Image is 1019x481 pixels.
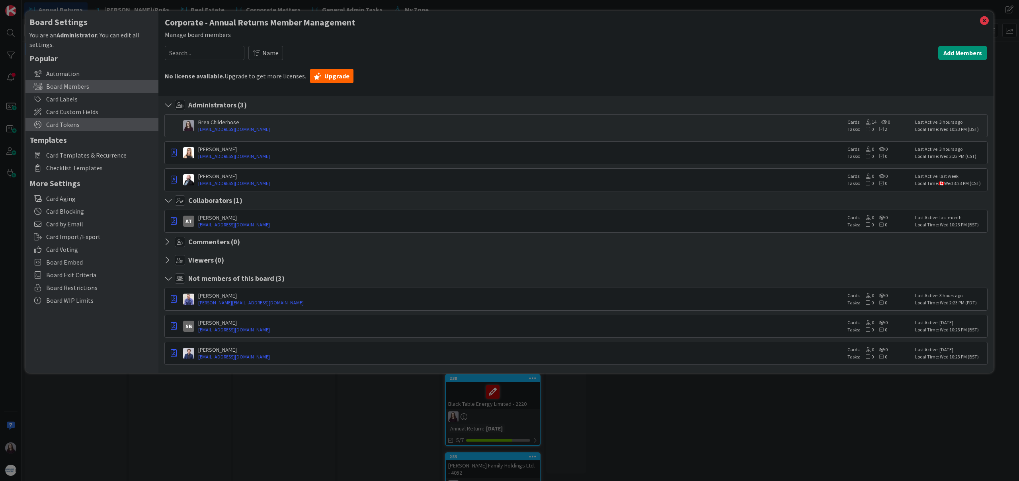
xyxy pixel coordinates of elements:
div: Tasks: [847,299,911,306]
span: 0 [876,119,890,125]
span: ( 0 ) [231,237,240,246]
input: Search... [165,46,244,60]
span: 0 [874,214,888,220]
div: Card Labels [25,93,158,105]
span: 0 [861,319,874,325]
span: 0 [860,180,874,186]
span: Name [262,48,279,58]
div: [PERSON_NAME] [198,146,843,153]
h5: Templates [29,135,154,145]
div: Board WIP Limits [25,294,158,307]
button: Add Members [938,46,987,60]
div: Last Active: 3 hours ago [915,146,985,153]
div: Cards: [847,214,911,221]
b: Administrator [57,31,97,39]
span: Card Custom Fields [46,107,154,117]
span: Card Tokens [46,120,154,129]
div: Tasks: [847,353,911,360]
div: Last Active: 3 hours ago [915,292,985,299]
h4: Collaborators [188,196,242,205]
div: Local Time: Wed 3:23 PM (CST) [915,153,985,160]
span: ( 1 ) [233,196,242,205]
h5: Popular [29,53,154,63]
div: Card Blocking [25,205,158,218]
span: 0 [860,222,874,228]
a: [EMAIL_ADDRESS][DOMAIN_NAME] [198,180,843,187]
b: No license available. [165,72,224,80]
div: Tasks: [847,153,911,160]
div: Cards: [847,119,911,126]
div: Local Time: Wed 2:23 PM (PDT) [915,299,985,306]
span: 2 [874,126,887,132]
span: 0 [874,153,887,159]
h4: Commenters [188,238,240,246]
div: Last Active: last month [915,214,985,221]
a: [EMAIL_ADDRESS][DOMAIN_NAME] [198,153,843,160]
div: Local Time: Wed 10:23 PM (BST) [915,221,985,228]
span: 0 [874,292,888,298]
span: 0 [861,347,874,352]
div: Last Active: [DATE] [915,346,985,353]
div: Cards: [847,319,911,326]
div: Tasks: [847,221,911,228]
div: Tasks: [847,180,911,187]
h5: More Settings [29,178,154,188]
span: 0 [861,173,874,179]
div: [PERSON_NAME] [198,346,843,353]
span: Board Exit Criteria [46,270,154,280]
div: [PERSON_NAME] [198,292,843,299]
span: Card by Email [46,219,154,229]
img: BC [183,120,194,131]
span: 0 [861,292,874,298]
div: Board Members [25,80,158,93]
img: JG [183,294,194,305]
span: ( 0 ) [215,255,224,265]
div: AT [183,216,194,227]
a: [EMAIL_ADDRESS][DOMAIN_NAME] [198,126,843,133]
span: 0 [874,180,887,186]
h4: Administrators [188,101,247,109]
h4: Not members of this board [188,274,285,283]
span: 0 [860,354,874,360]
div: [PERSON_NAME] [198,173,843,180]
span: ( 3 ) [275,274,285,283]
a: [EMAIL_ADDRESS][DOMAIN_NAME] [198,326,843,333]
span: ( 3 ) [238,100,247,109]
a: Upgrade [310,69,353,83]
img: DB [183,147,194,158]
span: 0 [860,126,874,132]
button: Name [248,46,283,60]
div: Cards: [847,346,911,353]
div: Tasks: [847,126,911,133]
div: Cards: [847,292,911,299]
div: Last Active: 3 hours ago [915,119,985,126]
div: Card Import/Export [25,230,158,243]
h4: Viewers [188,256,224,265]
span: Card Templates & Recurrence [46,150,154,160]
span: Card Voting [46,245,154,254]
span: 0 [874,354,887,360]
span: Board Embed [46,257,154,267]
span: 0 [861,214,874,220]
div: Local Time: Wed 10:23 PM (BST) [915,353,985,360]
a: [PERSON_NAME][EMAIL_ADDRESS][DOMAIN_NAME] [198,299,843,306]
span: 0 [874,222,887,228]
span: 0 [874,319,888,325]
div: Local Time: Wed 10:23 PM (BST) [915,326,985,333]
span: 0 [860,327,874,333]
span: 0 [874,173,888,179]
div: Last Active: last week [915,173,985,180]
span: 0 [860,153,874,159]
div: Tasks: [847,326,911,333]
div: Local Time: Wed 3:23 PM (CST) [915,180,985,187]
span: 0 [874,146,888,152]
span: Upgrade to get more licenses. [165,71,306,81]
span: Checklist Templates [46,163,154,173]
span: 0 [861,146,874,152]
img: ca.png [939,181,944,185]
div: Last Active: [DATE] [915,319,985,326]
h1: Corporate - Annual Returns Member Management [165,18,987,27]
div: Local Time: Wed 10:23 PM (BST) [915,126,985,133]
a: [EMAIL_ADDRESS][DOMAIN_NAME] [198,353,843,360]
span: 14 [861,119,876,125]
